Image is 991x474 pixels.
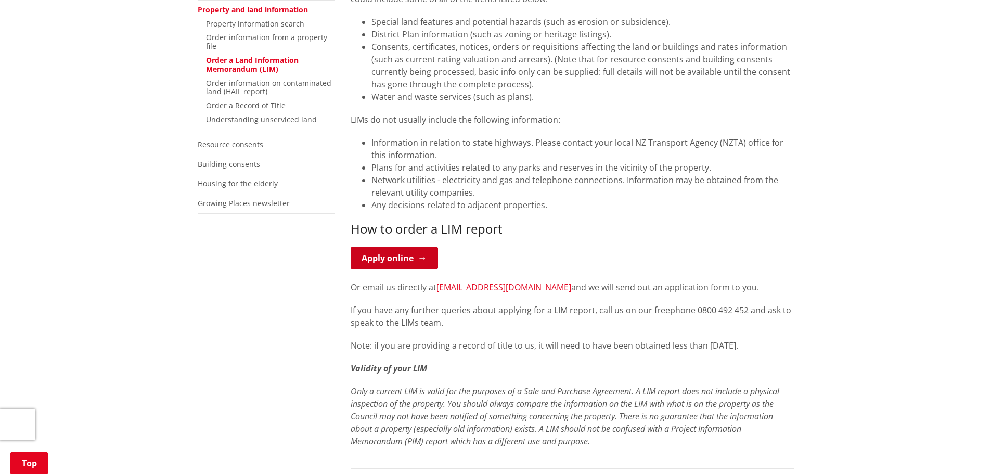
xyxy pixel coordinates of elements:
[436,281,571,293] a: [EMAIL_ADDRESS][DOMAIN_NAME]
[371,136,794,161] li: Information in relation to state highways. Please contact your local NZ Transport Agency (NZTA) o...
[206,78,331,97] a: Order information on contaminated land (HAIL report)
[198,139,263,149] a: Resource consents
[206,32,327,51] a: Order information from a property file
[943,430,981,468] iframe: Messenger Launcher
[371,91,794,103] li: Water and waste services (such as plans).
[371,199,794,211] li: Any decisions related to adjacent properties.
[206,114,317,124] a: Understanding unserviced land
[351,339,794,352] p: Note: if you are providing a record of title to us, it will need to have been obtained less than ...
[198,159,260,169] a: Building consents
[10,452,48,474] a: Top
[351,363,427,374] em: Validity of your LIM
[198,178,278,188] a: Housing for the elderly
[351,281,794,293] p: Or email us directly at and we will send out an application form to you.
[371,16,794,28] li: Special land features and potential hazards (such as erosion or subsidence).
[371,28,794,41] li: District Plan information (such as zoning or heritage listings).
[206,100,286,110] a: Order a Record of Title
[351,247,438,269] a: Apply online
[351,113,794,126] p: LIMs do not usually include the following information:
[198,198,290,208] a: Growing Places newsletter
[371,161,794,174] li: Plans for and activities related to any parks and reserves in the vicinity of the property.
[351,222,794,237] h3: How to order a LIM report
[371,174,794,199] li: Network utilities - electricity and gas and telephone connections. Information may be obtained fr...
[206,55,299,74] a: Order a Land Information Memorandum (LIM)
[371,41,794,91] li: Consents, certificates, notices, orders or requisitions affecting the land or buildings and rates...
[351,386,779,447] em: Only a current LIM is valid for the purposes of a Sale and Purchase Agreement. A LIM report does ...
[206,19,304,29] a: Property information search
[351,304,794,329] p: If you have any further queries about applying for a LIM report, call us on our freephone 0800 49...
[198,5,308,15] a: Property and land information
